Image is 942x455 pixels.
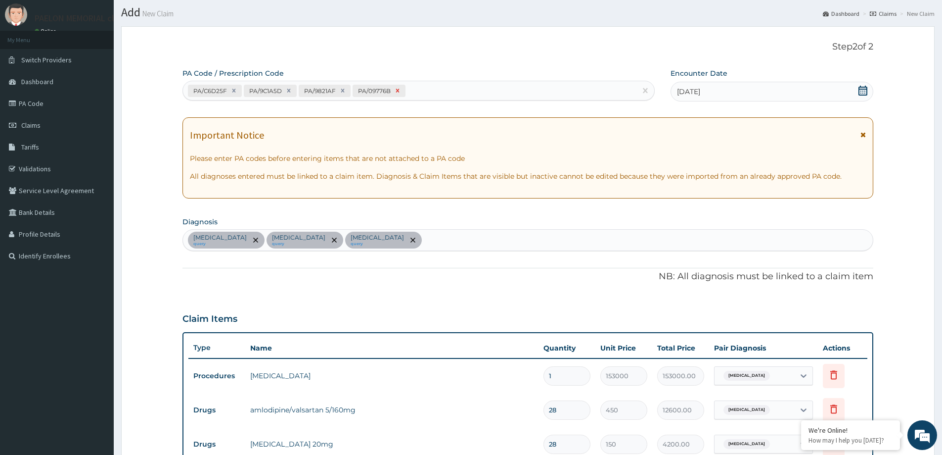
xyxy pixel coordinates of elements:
span: [MEDICAL_DATA] [723,371,770,381]
li: New Claim [897,9,935,18]
textarea: Type your message and hit 'Enter' [5,270,188,305]
h3: Claim Items [182,314,237,325]
span: Claims [21,121,41,130]
div: PA/09776B [355,85,392,97]
div: Minimize live chat window [162,5,186,29]
small: query [351,242,404,247]
th: Pair Diagnosis [709,338,818,358]
span: remove selection option [330,236,339,245]
span: [MEDICAL_DATA] [723,439,770,449]
td: [MEDICAL_DATA] 20mg [245,434,538,454]
div: PA/C6D25F [190,85,228,97]
small: New Claim [140,10,174,17]
th: Total Price [652,338,709,358]
span: Tariffs [21,143,39,152]
p: How may I help you today? [808,436,893,445]
td: Drugs [188,401,245,419]
div: PA/9C1A5D [246,85,283,97]
span: Dashboard [21,77,53,86]
p: Please enter PA codes before entering items that are not attached to a PA code [190,153,866,163]
span: Switch Providers [21,55,72,64]
small: query [193,242,247,247]
img: User Image [5,3,27,26]
small: query [272,242,325,247]
h1: Add [121,6,935,19]
th: Actions [818,338,867,358]
label: PA Code / Prescription Code [182,68,284,78]
th: Type [188,339,245,357]
div: Chat with us now [51,55,166,68]
div: PA/9821AF [301,85,337,97]
th: Quantity [538,338,595,358]
p: Step 2 of 2 [182,42,873,52]
a: Claims [870,9,897,18]
p: [MEDICAL_DATA] [351,234,404,242]
h1: Important Notice [190,130,264,141]
a: Dashboard [823,9,859,18]
th: Name [245,338,538,358]
td: Drugs [188,435,245,454]
th: Unit Price [595,338,652,358]
a: Online [35,28,58,35]
img: d_794563401_company_1708531726252_794563401 [18,50,40,74]
label: Encounter Date [671,68,727,78]
p: [MEDICAL_DATA] [272,234,325,242]
span: [DATE] [677,87,700,97]
span: We're online! [57,125,136,225]
span: [MEDICAL_DATA] [723,405,770,415]
td: amlodipine/valsartan 5/160mg [245,400,538,420]
span: remove selection option [408,236,417,245]
label: Diagnosis [182,217,218,227]
p: All diagnoses entered must be linked to a claim item. Diagnosis & Claim Items that are visible bu... [190,171,866,181]
td: [MEDICAL_DATA] [245,366,538,386]
div: We're Online! [808,426,893,435]
span: remove selection option [251,236,260,245]
td: Procedures [188,367,245,385]
p: PAELON MEMORIAL clinic [35,14,128,23]
p: [MEDICAL_DATA] [193,234,247,242]
p: NB: All diagnosis must be linked to a claim item [182,270,873,283]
